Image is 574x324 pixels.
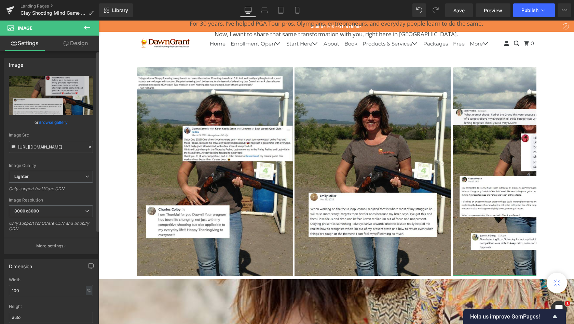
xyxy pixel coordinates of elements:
button: More settings [4,238,98,254]
div: Image [9,58,23,68]
div: Image Src [9,133,93,138]
b: 3000x3000 [14,208,39,213]
div: Dimension [9,260,32,269]
span: Library [112,7,128,13]
div: Only support for UCare CDN [9,186,93,196]
p: More settings [36,243,64,249]
span: Help us improve GemPages! [470,313,551,320]
span: Image [18,25,32,31]
div: % [86,286,92,295]
button: Publish [513,3,555,17]
button: Redo [429,3,442,17]
button: Show survey - Help us improve GemPages! [470,312,559,321]
a: Preview [476,3,510,17]
iframe: Intercom live chat [551,301,567,317]
a: Laptop [256,3,273,17]
span: Clay Shooting Mind Game Mastery [20,10,86,16]
div: Width [9,277,93,282]
div: or [9,119,93,126]
div: Height [9,304,93,309]
a: Landing Pages [20,3,99,9]
button: Undo [412,3,426,17]
input: Link [9,141,93,153]
a: New Library [99,3,133,17]
div: Only support for UCare CDN and Shopify CDN [9,221,93,236]
a: Tablet [273,3,289,17]
b: Lighter [14,174,29,179]
div: Image Resolution [9,198,93,203]
span: Save [453,7,465,14]
a: Design [51,36,100,51]
a: Mobile [289,3,305,17]
button: More [558,3,571,17]
input: auto [9,312,93,323]
p: Now, I want to share that same transformation with you, right here in [GEOGRAPHIC_DATA]. [43,9,433,19]
span: 1 [565,301,570,306]
a: Desktop [240,3,256,17]
span: Publish [521,8,538,13]
input: auto [9,285,93,296]
div: Image Quality [9,163,93,168]
span: Preview [484,7,502,14]
a: Browse gallery [39,116,68,128]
